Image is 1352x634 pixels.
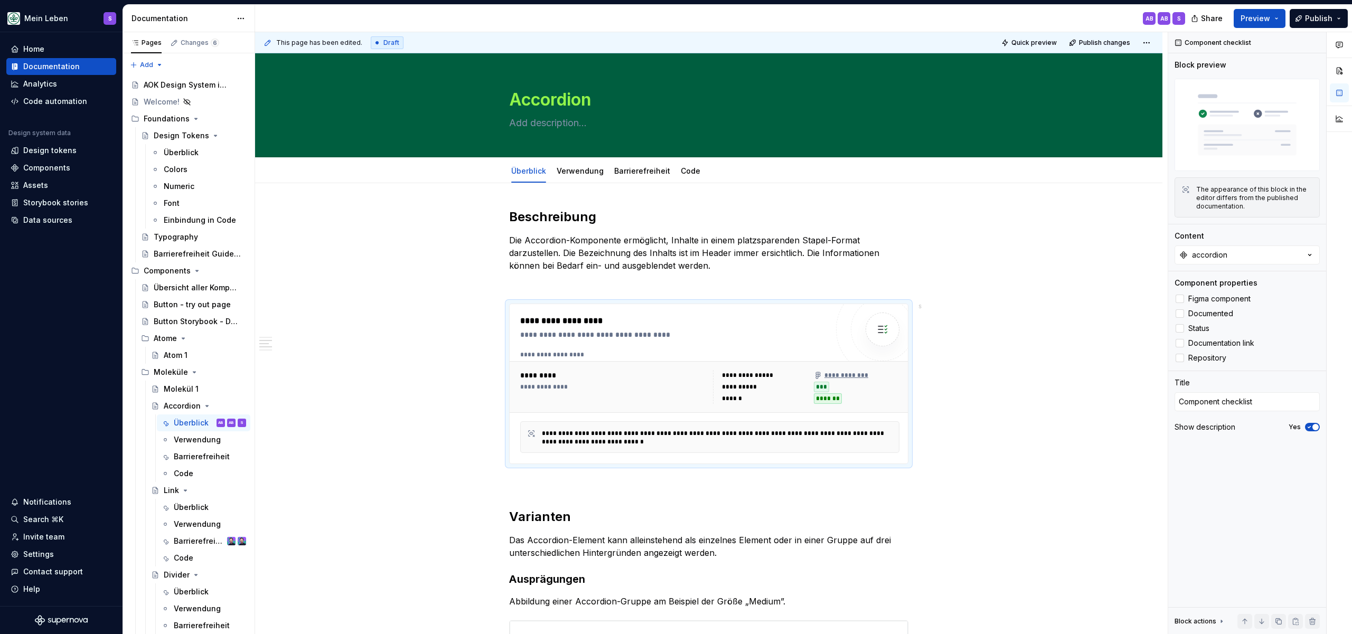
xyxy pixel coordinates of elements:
a: Invite team [6,528,116,545]
div: Changes [181,39,219,47]
div: Barrierefreiheit [174,536,225,546]
button: Search ⌘K [6,511,116,528]
div: Atome [154,333,177,344]
div: Überblick [174,418,209,428]
a: Accordion [147,398,250,414]
a: Verwendung [557,166,604,175]
a: Code automation [6,93,116,110]
div: Button - try out page [154,299,231,310]
div: Überblick [164,147,199,158]
a: Verwendung [157,431,250,448]
button: Mein LebenS [2,7,120,30]
a: Components [6,159,116,176]
div: Verwendung [174,603,221,614]
div: Font [164,198,180,209]
div: Components [23,163,70,173]
a: ÜberblickABABS [157,414,250,431]
textarea: Component checklist [1175,392,1320,411]
div: Documentation [132,13,231,24]
div: Content [1175,231,1204,241]
div: Design system data [8,129,71,137]
a: Settings [6,546,116,563]
div: Einbindung in Code [164,215,236,225]
button: Help [6,581,116,598]
a: Numeric [147,178,250,195]
button: Publish [1290,9,1348,28]
div: Link [164,485,179,496]
a: Analytics [6,75,116,92]
div: S [1177,14,1181,23]
span: Preview [1241,13,1270,24]
div: Typography [154,232,198,242]
div: Barrierefreiheit [610,159,674,182]
button: Add [127,58,166,72]
span: Documentation link [1188,339,1254,347]
div: Settings [23,549,54,560]
span: Status [1188,324,1209,333]
h2: Beschreibung [509,209,908,225]
div: Component properties [1175,278,1257,288]
div: Data sources [23,215,72,225]
div: Colors [164,164,187,175]
div: Analytics [23,79,57,89]
div: Help [23,584,40,594]
div: Contact support [23,566,83,577]
div: Atome [137,330,250,347]
a: Barrierefreiheit Guidelines [137,245,250,262]
div: AB [229,418,234,428]
div: Code [677,159,705,182]
a: Data sources [6,212,116,229]
a: Button Storybook - Durchstich! [137,313,250,330]
span: Publish changes [1079,39,1130,47]
a: Storybook stories [6,194,116,211]
div: Assets [23,180,48,191]
div: Accordion [164,401,201,411]
span: This page has been edited. [276,39,362,47]
a: Atom 1 [147,347,250,364]
div: Atom 1 [164,350,187,361]
a: Übersicht aller Komponenten [137,279,250,296]
div: Moleküle [137,364,250,381]
a: Verwendung [157,516,250,533]
div: Foundations [127,110,250,127]
a: Colors [147,161,250,178]
a: Welcome! [127,93,250,110]
p: Das Accordion-Element kann alleinstehend als einzelnes Element oder in einer Gruppe auf drei unte... [509,534,908,559]
div: AB [1160,14,1168,23]
div: Überblick [174,586,209,597]
p: Abbildung einer Accordion-Gruppe am Beispiel der Größe „Medium”. [509,595,908,608]
a: Documentation [6,58,116,75]
div: Barrierefreiheit Guidelines [154,249,241,259]
a: Überblick [157,583,250,600]
div: Welcome! [144,97,180,107]
div: Überblick [174,502,209,513]
a: Link [147,482,250,499]
span: Quick preview [1011,39,1057,47]
button: Quick preview [998,35,1062,50]
div: S [918,302,922,311]
a: BarrierefreiheitSamuelSamuel [157,533,250,550]
div: Notifications [23,497,71,507]
h3: Ausprägungen [509,572,908,586]
span: Draft [383,39,399,47]
span: Share [1201,13,1223,24]
button: Preview [1234,9,1285,28]
div: Search ⌘K [23,514,63,525]
div: Home [23,44,44,54]
span: Repository [1188,354,1226,362]
button: Share [1186,9,1229,28]
div: Divider [164,570,190,580]
div: Components [144,266,191,276]
p: Die Accordion-Komponente ermöglicht, Inhalte in einem platzsparenden Stapel-Format darzustellen. ... [509,234,908,272]
label: Yes [1289,423,1301,431]
div: Block preview [1175,60,1226,70]
img: Samuel [238,537,246,545]
div: AB [1146,14,1153,23]
a: Button - try out page [137,296,250,313]
div: Documentation [23,61,80,72]
div: Design tokens [23,145,77,156]
a: Barrierefreiheit [157,617,250,634]
img: Samuel [227,537,236,545]
a: Divider [147,566,250,583]
img: df5db9ef-aba0-4771-bf51-9763b7497661.png [7,12,20,25]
